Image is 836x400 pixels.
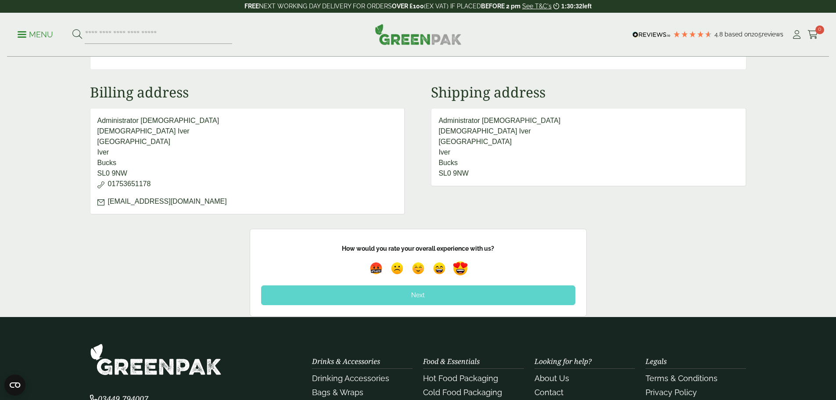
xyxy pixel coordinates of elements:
[632,32,671,38] img: REVIEWS.io
[431,260,448,277] img: emoji
[431,84,746,101] h2: Shipping address
[375,24,462,45] img: GreenPak Supplies
[18,29,53,40] p: Menu
[410,260,427,277] img: emoji
[312,374,389,383] a: Drinking Accessories
[751,31,762,38] span: 205
[423,388,502,397] a: Cold Food Packaging
[4,375,25,396] button: Open CMP widget
[535,388,563,397] a: Contact
[261,285,575,305] div: Next
[535,374,569,383] a: About Us
[791,30,802,39] i: My Account
[646,388,697,397] a: Privacy Policy
[646,374,718,383] a: Terms & Conditions
[389,260,405,277] img: emoji
[673,30,712,38] div: 4.79 Stars
[368,260,384,277] img: emoji
[762,31,783,38] span: reviews
[582,3,592,10] span: left
[431,108,746,187] address: Administrator [DEMOGRAPHIC_DATA] [DEMOGRAPHIC_DATA] Iver [GEOGRAPHIC_DATA] Iver Bucks SL0 9NW
[714,31,725,38] span: 4.8
[90,108,405,215] address: Administrator [DEMOGRAPHIC_DATA] [DEMOGRAPHIC_DATA] Iver [GEOGRAPHIC_DATA] Iver Bucks SL0 9NW
[481,3,520,10] strong: BEFORE 2 pm
[725,31,751,38] span: Based on
[90,84,405,101] h2: Billing address
[97,179,397,189] p: 01753651178
[392,3,424,10] strong: OVER £100
[807,30,818,39] i: Cart
[423,374,498,383] a: Hot Food Packaging
[450,259,470,279] img: emoji
[561,3,582,10] span: 1:30:32
[90,343,222,375] img: GreenPak Supplies
[522,3,552,10] a: See T&C's
[244,3,259,10] strong: FREE
[97,196,397,207] p: [EMAIL_ADDRESS][DOMAIN_NAME]
[815,25,824,34] span: 0
[312,388,363,397] a: Bags & Wraps
[807,28,818,41] a: 0
[18,29,53,38] a: Menu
